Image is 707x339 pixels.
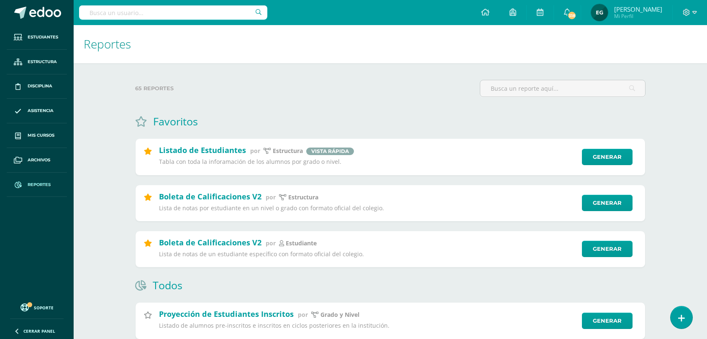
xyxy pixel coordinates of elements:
[28,107,54,114] span: Asistencia
[159,191,261,201] h2: Boleta de Calificaciones V2
[28,181,51,188] span: Reportes
[298,311,308,319] span: por
[582,195,633,211] a: Generar
[614,5,662,13] span: [PERSON_NAME]
[582,241,633,257] a: Generar
[159,145,246,155] h2: Listado de Estudiantes
[614,13,662,20] span: Mi Perfil
[273,147,303,155] p: estructura
[7,50,67,74] a: Estructura
[7,99,67,123] a: Asistencia
[159,322,576,329] p: Listado de alumnos pre-inscritos e inscritos en ciclos posteriores en la institución.
[159,237,261,247] h2: Boleta de Calificaciones V2
[582,313,633,329] a: Generar
[135,80,473,97] label: 65 reportes
[288,194,318,201] p: Estructura
[286,240,317,247] p: estudiante
[159,309,294,319] h2: Proyección de Estudiantes Inscritos
[159,204,576,212] p: Lista de notas por estudiante en un nivel o grado con formato oficial del colegio.
[7,74,67,99] a: Disciplina
[7,123,67,148] a: Mis cursos
[28,132,54,139] span: Mis cursos
[480,80,645,97] input: Busca un reporte aquí...
[306,148,354,155] span: Vista rápida
[7,173,67,197] a: Reportes
[79,5,267,20] input: Busca un usuario...
[28,34,58,41] span: Estudiantes
[159,158,576,166] p: Tabla con toda la inforamación de los alumnos por grado o nivel.
[34,305,54,311] span: Soporte
[567,11,576,20] span: 318
[591,4,608,21] img: 4615313cb8110bcdf70a3d7bb033b77e.png
[266,193,276,201] span: por
[10,301,64,313] a: Soporte
[28,157,50,163] span: Archivos
[250,147,260,155] span: por
[84,36,131,52] span: Reportes
[28,83,52,89] span: Disciplina
[266,239,276,247] span: por
[320,311,359,319] p: Grado y Nivel
[159,250,576,258] p: Lista de notas de un estudiante específico con formato oficial del colegio.
[153,278,182,292] h1: Todos
[582,149,633,165] a: Generar
[28,59,57,65] span: Estructura
[7,25,67,50] a: Estudiantes
[7,148,67,173] a: Archivos
[23,328,55,334] span: Cerrar panel
[153,114,198,128] h1: Favoritos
